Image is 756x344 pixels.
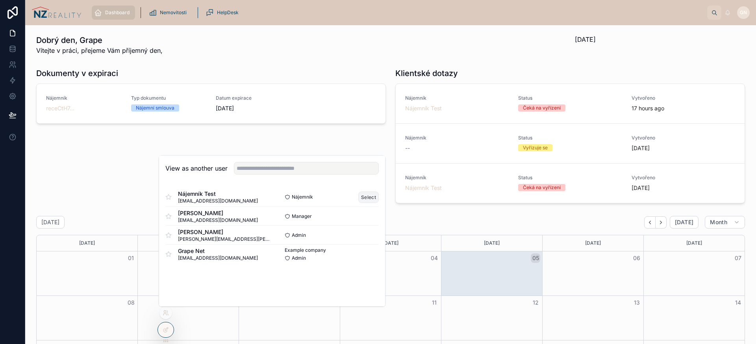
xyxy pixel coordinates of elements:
[443,235,541,251] div: [DATE]
[126,253,136,263] button: 01
[178,247,258,255] span: Grape Net
[46,95,122,101] span: Nájemník
[165,164,228,173] h2: View as another user
[575,35,596,43] span: [DATE]
[632,298,641,307] button: 13
[292,194,313,200] span: Nájemník
[178,217,258,223] span: [EMAIL_ADDRESS][DOMAIN_NAME]
[675,219,693,226] span: [DATE]
[632,135,707,141] span: Vytvořeno
[430,298,439,307] button: 11
[178,236,272,242] span: [PERSON_NAME][EMAIL_ADDRESS][PERSON_NAME][DOMAIN_NAME]
[37,84,385,123] a: NájemníkreceCtH7...Typ dokumentuNájemní smlouvaDatum expirace[DATE]
[710,219,727,226] span: Month
[358,192,379,203] button: Select
[38,235,136,251] div: [DATE]
[396,163,745,203] a: NájemníkNájemník TestStatusČeká na vyřízeníVytvořeno[DATE]
[216,104,291,112] span: [DATE]
[136,104,174,112] div: Nájemní smlouva
[126,298,136,307] button: 08
[131,95,207,101] span: Typ dokumentu
[178,228,272,236] span: [PERSON_NAME]
[632,104,664,112] p: 17 hours ago
[405,95,509,101] span: Nájemník
[341,235,440,251] div: [DATE]
[217,9,239,16] span: HelpDesk
[160,9,187,16] span: Nemovitosti
[733,253,743,263] button: 07
[396,123,745,163] a: Nájemník--StatusVyřizuje seVytvořeno[DATE]
[405,104,442,112] a: Nájemník Test
[36,35,163,46] h1: Dobrý den, Grape
[544,235,642,251] div: [DATE]
[139,235,237,251] div: [DATE]
[430,253,439,263] button: 04
[740,9,747,16] span: GN
[733,298,743,307] button: 14
[88,4,707,21] div: scrollable content
[292,255,306,261] span: Admin
[292,213,312,219] span: Manager
[146,6,192,20] a: Nemovitosti
[31,6,82,19] img: App logo
[405,135,509,141] span: Nájemník
[523,184,561,191] div: Čeká na vyřízení
[178,209,258,217] span: [PERSON_NAME]
[656,216,667,229] button: Next
[705,216,745,229] button: Month
[396,84,745,123] a: NájemníkNájemník TestStatusČeká na vyřízeníVytvořeno17 hours ago
[46,104,74,112] a: receCtH7...
[670,216,699,229] button: [DATE]
[395,68,458,79] h1: Klientské dotazy
[523,144,548,151] div: Vyřizuje se
[523,104,561,112] div: Čeká na vyřízení
[518,95,622,101] span: Status
[632,184,650,192] p: [DATE]
[41,218,59,226] h2: [DATE]
[285,247,326,253] span: Example company
[178,190,258,198] span: Nájemník Test
[204,6,244,20] a: HelpDesk
[405,144,410,152] span: --
[36,68,118,79] h1: Dokumenty v expiraci
[105,9,130,16] span: Dashboard
[178,198,258,204] span: [EMAIL_ADDRESS][DOMAIN_NAME]
[632,253,641,263] button: 06
[632,95,707,101] span: Vytvořeno
[644,216,656,229] button: Back
[405,175,509,181] span: Nájemník
[178,255,258,261] span: [EMAIL_ADDRESS][DOMAIN_NAME]
[216,95,291,101] span: Datum expirace
[531,298,540,307] button: 12
[92,6,135,20] a: Dashboard
[632,144,650,152] p: [DATE]
[405,184,442,192] a: Nájemník Test
[531,253,540,263] button: 05
[518,135,622,141] span: Status
[292,232,306,238] span: Admin
[518,175,622,181] span: Status
[36,46,163,55] span: Vítejte v práci, přejeme Vám příjemný den,
[632,175,707,181] span: Vytvořeno
[645,235,743,251] div: [DATE]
